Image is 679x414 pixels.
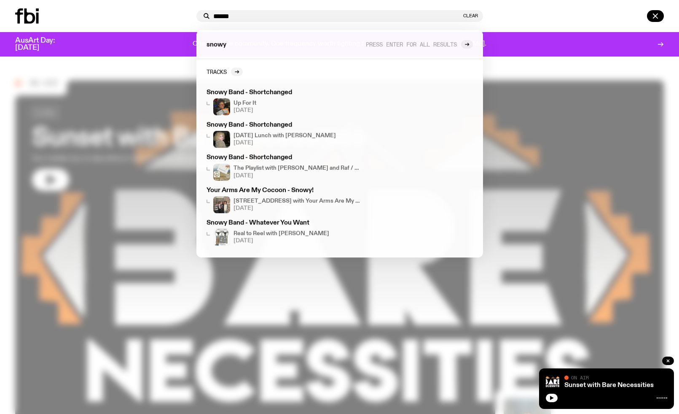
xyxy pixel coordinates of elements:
h2: Tracks [207,69,227,75]
span: snowy [207,42,226,49]
a: Sunset with Bare Necessities [564,382,654,389]
p: One day. One community. One frequency worth fighting for. Donate to support [DOMAIN_NAME]. [193,41,486,48]
span: [DATE] [233,173,362,179]
a: Your Arms Are My Cocoon - Snowy!Artist Your Arms Are My Cocoon in the fbi music library[STREET_AD... [203,184,365,216]
h3: Snowy Band - Shortchanged [207,122,362,128]
h3: Snowy Band - Whatever You Want [207,220,362,226]
a: Tracks [207,68,243,76]
span: Press enter for all results [366,41,457,48]
img: Bare Necessities [546,375,559,389]
span: On Air [571,375,589,380]
a: Snowy Band - ShortchangedA digital camera photo of Zara looking to her right at the camera, smili... [203,119,365,151]
img: Artist Your Arms Are My Cocoon in the fbi music library [213,196,230,213]
h4: [DATE] Lunch with [PERSON_NAME] [233,133,336,138]
span: [DATE] [233,206,362,211]
h4: The Playlist with [PERSON_NAME] and Raf / Mouseatouille AOTW [233,165,362,171]
a: Snowy Band - ShortchangedUp For It[DATE] [203,86,365,119]
h3: Your Arms Are My Cocoon - Snowy! [207,187,362,194]
span: [DATE] [233,238,329,244]
h3: Snowy Band - Shortchanged [207,89,362,96]
h3: AusArt Day: [DATE] [15,37,69,51]
a: Press enter for all results [366,40,473,49]
h3: Snowy Band - Shortchanged [207,155,362,161]
a: Snowy Band - Whatever You WantReal to Reel with [PERSON_NAME][DATE] [203,216,365,249]
button: Clear [463,14,478,18]
h4: [STREET_ADDRESS] with Your Arms Are My Cocoon [233,198,362,204]
img: A digital camera photo of Zara looking to her right at the camera, smiling. She is wearing a ligh... [213,131,230,148]
h4: Real to Reel with [PERSON_NAME] [233,231,329,236]
a: Snowy Band - ShortchangedThe Playlist with [PERSON_NAME] and Raf / Mouseatouille AOTW[DATE] [203,152,365,184]
span: [DATE] [233,141,336,146]
h4: Up For It [233,100,256,106]
span: [DATE] [233,108,256,113]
